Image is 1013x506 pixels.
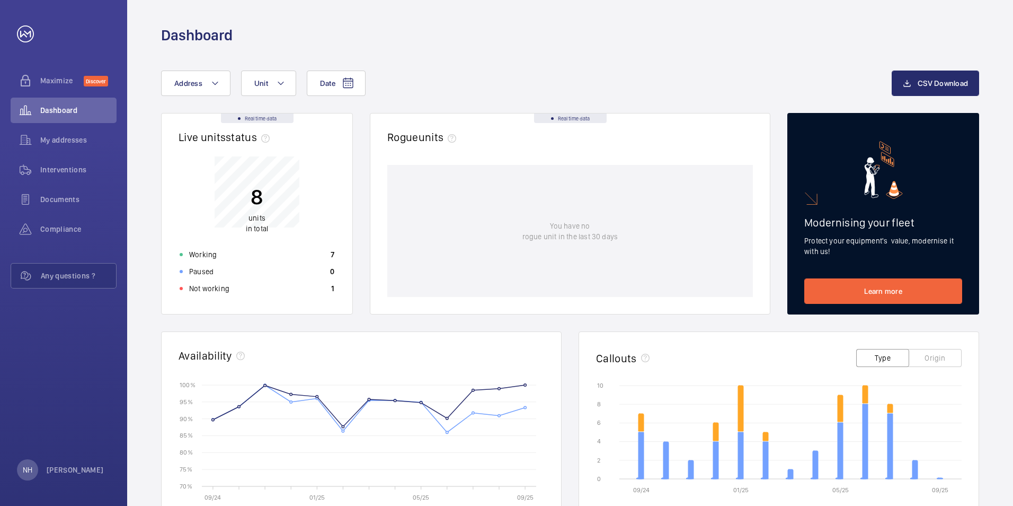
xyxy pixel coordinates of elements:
[189,249,217,260] p: Working
[918,79,968,88] span: CSV Download
[597,475,601,483] text: 0
[47,465,104,475] p: [PERSON_NAME]
[804,216,962,229] h2: Modernising your fleet
[226,130,274,144] span: status
[40,164,117,175] span: Interventions
[597,457,600,464] text: 2
[597,382,603,389] text: 10
[180,482,192,490] text: 70 %
[40,224,117,234] span: Compliance
[733,486,749,494] text: 01/25
[179,349,232,362] h2: Availability
[180,432,193,439] text: 85 %
[40,135,117,145] span: My addresses
[909,349,962,367] button: Origin
[307,71,366,96] button: Date
[387,130,460,144] h2: Rogue
[597,438,601,445] text: 4
[180,398,193,405] text: 95 %
[331,249,334,260] p: 7
[84,76,108,86] span: Discover
[254,79,268,88] span: Unit
[331,283,334,294] p: 1
[189,283,229,294] p: Not working
[161,71,230,96] button: Address
[41,271,116,281] span: Any questions ?
[40,194,117,205] span: Documents
[189,266,214,277] p: Paused
[596,352,637,365] h2: Callouts
[180,381,196,388] text: 100 %
[180,466,192,473] text: 75 %
[179,130,274,144] h2: Live units
[40,105,117,116] span: Dashboard
[892,71,979,96] button: CSV Download
[633,486,650,494] text: 09/24
[248,214,265,222] span: units
[517,494,534,501] text: 09/25
[413,494,429,501] text: 05/25
[597,419,601,426] text: 6
[246,213,268,234] p: in total
[180,415,193,422] text: 90 %
[864,141,903,199] img: marketing-card.svg
[174,79,202,88] span: Address
[180,449,193,456] text: 80 %
[832,486,849,494] text: 05/25
[804,235,962,257] p: Protect your equipment's value, modernise it with us!
[23,465,32,475] p: NH
[534,114,607,123] div: Real time data
[221,114,294,123] div: Real time data
[804,278,962,304] a: Learn more
[309,494,325,501] text: 01/25
[419,130,461,144] span: units
[597,400,601,408] text: 8
[161,25,233,45] h1: Dashboard
[320,79,335,88] span: Date
[330,266,334,277] p: 0
[856,349,909,367] button: Type
[205,494,221,501] text: 09/24
[932,486,948,494] text: 09/25
[241,71,296,96] button: Unit
[522,221,618,242] p: You have no rogue unit in the last 30 days
[246,184,268,210] p: 8
[40,75,84,86] span: Maximize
